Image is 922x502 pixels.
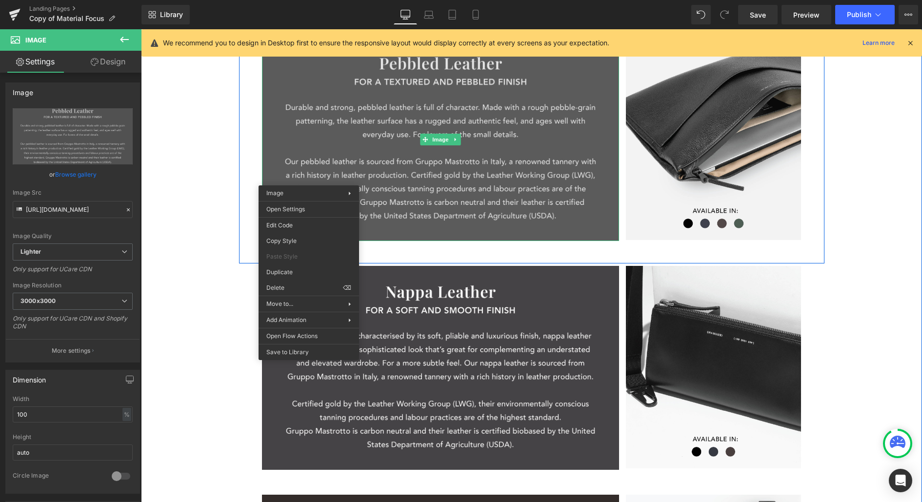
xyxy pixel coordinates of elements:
span: Copy Style [266,237,351,245]
input: auto [13,406,133,422]
div: Image [13,83,33,97]
div: Image Src [13,189,133,196]
span: Open Settings [266,205,351,214]
b: 3000x3000 [20,297,56,304]
a: Expand / Collapse [310,104,320,116]
span: Move to... [266,300,348,308]
span: Delete [266,283,343,292]
p: We recommend you to design in Desktop first to ensure the responsive layout would display correct... [163,38,609,48]
div: Image Quality [13,233,133,240]
span: Save [750,10,766,20]
div: Only support for UCare CDN and Shopify CDN [13,315,133,337]
div: Height [13,434,133,441]
a: Tablet [441,5,464,24]
a: Landing Pages [29,5,141,13]
div: Image Resolution [13,282,133,289]
a: New Library [141,5,190,24]
span: Paste Style [266,252,351,261]
span: Publish [847,11,871,19]
span: Edit Code [266,221,351,230]
a: Expand / Collapse [130,6,143,20]
input: Link [13,201,133,218]
div: Dimension [13,370,46,384]
button: More [899,5,918,24]
a: Laptop [417,5,441,24]
div: Circle Image [13,472,102,482]
span: Save to Library [266,348,351,357]
div: % [122,408,131,421]
a: Browse gallery [55,166,97,183]
input: auto [13,444,133,461]
span: Open Flow Actions [266,332,351,341]
span: Row [111,6,130,20]
p: More settings [52,346,91,355]
a: Design [73,51,143,73]
a: Mobile [464,5,487,24]
span: Add Animation [266,316,348,324]
span: Copy of Material Focus [29,15,104,22]
a: Preview [782,5,831,24]
button: Publish [835,5,895,24]
span: Image [266,189,283,197]
a: Desktop [394,5,417,24]
span: ⌫ [343,283,351,292]
a: Learn more [859,37,899,49]
span: Image [25,36,46,44]
button: Undo [691,5,711,24]
div: Open Intercom Messenger [889,469,912,492]
span: Library [160,10,183,19]
span: Duplicate [266,268,351,277]
div: Only support for UCare CDN [13,265,133,280]
button: Redo [715,5,734,24]
button: More settings [6,339,140,362]
b: Lighter [20,248,41,255]
span: Image [289,104,310,116]
div: Width [13,396,133,402]
span: Preview [793,10,820,20]
div: or [13,169,133,180]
